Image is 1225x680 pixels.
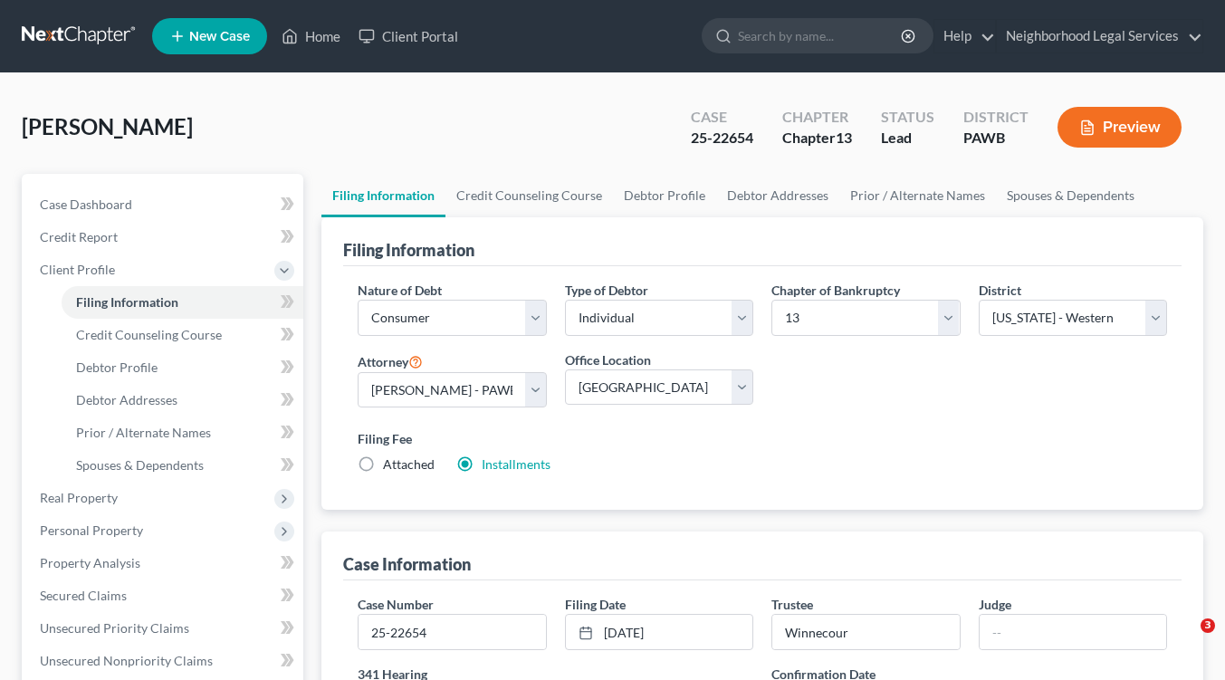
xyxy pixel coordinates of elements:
label: Nature of Debt [358,281,442,300]
a: Unsecured Priority Claims [25,612,303,645]
div: Case [691,107,753,128]
a: Filing Information [62,286,303,319]
input: Search by name... [738,19,904,53]
span: Client Profile [40,262,115,277]
label: Case Number [358,595,434,614]
a: Neighborhood Legal Services [997,20,1202,53]
a: Debtor Profile [62,351,303,384]
a: [DATE] [566,615,752,649]
a: Credit Counseling Course [62,319,303,351]
span: Debtor Addresses [76,392,177,407]
label: Chapter of Bankruptcy [771,281,900,300]
span: Unsecured Nonpriority Claims [40,653,213,668]
label: Office Location [565,350,651,369]
a: Unsecured Nonpriority Claims [25,645,303,677]
a: Debtor Addresses [62,384,303,417]
div: Filing Information [343,239,474,261]
span: Case Dashboard [40,196,132,212]
span: Property Analysis [40,555,140,570]
label: District [979,281,1021,300]
label: Filing Date [565,595,626,614]
div: Chapter [782,128,852,148]
a: Filing Information [321,174,445,217]
div: PAWB [963,128,1029,148]
input: -- [980,615,1166,649]
span: New Case [189,30,250,43]
span: Unsecured Priority Claims [40,620,189,636]
label: Judge [979,595,1011,614]
div: District [963,107,1029,128]
label: Trustee [771,595,813,614]
a: Credit Report [25,221,303,254]
a: Debtor Addresses [716,174,839,217]
div: 25-22654 [691,128,753,148]
a: Property Analysis [25,547,303,579]
a: Home [273,20,349,53]
span: 3 [1201,618,1215,633]
span: Prior / Alternate Names [76,425,211,440]
a: Prior / Alternate Names [62,417,303,449]
span: Personal Property [40,522,143,538]
span: 13 [836,129,852,146]
a: Prior / Alternate Names [839,174,996,217]
div: Status [881,107,934,128]
iframe: Intercom live chat [1163,618,1207,662]
a: Installments [482,456,550,472]
span: Real Property [40,490,118,505]
label: Attorney [358,350,423,372]
label: Type of Debtor [565,281,648,300]
a: Spouses & Dependents [996,174,1145,217]
span: Secured Claims [40,588,127,603]
span: Filing Information [76,294,178,310]
span: Credit Report [40,229,118,244]
label: Filing Fee [358,429,1167,448]
a: Credit Counseling Course [445,174,613,217]
a: Secured Claims [25,579,303,612]
span: [PERSON_NAME] [22,113,193,139]
span: Spouses & Dependents [76,457,204,473]
a: Client Portal [349,20,467,53]
input: Enter case number... [359,615,545,649]
span: Debtor Profile [76,359,158,375]
div: Lead [881,128,934,148]
a: Help [934,20,995,53]
a: Debtor Profile [613,174,716,217]
div: Chapter [782,107,852,128]
a: Case Dashboard [25,188,303,221]
button: Preview [1058,107,1182,148]
div: Case Information [343,553,471,575]
input: -- [772,615,959,649]
span: Attached [383,456,435,472]
span: Credit Counseling Course [76,327,222,342]
a: Spouses & Dependents [62,449,303,482]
